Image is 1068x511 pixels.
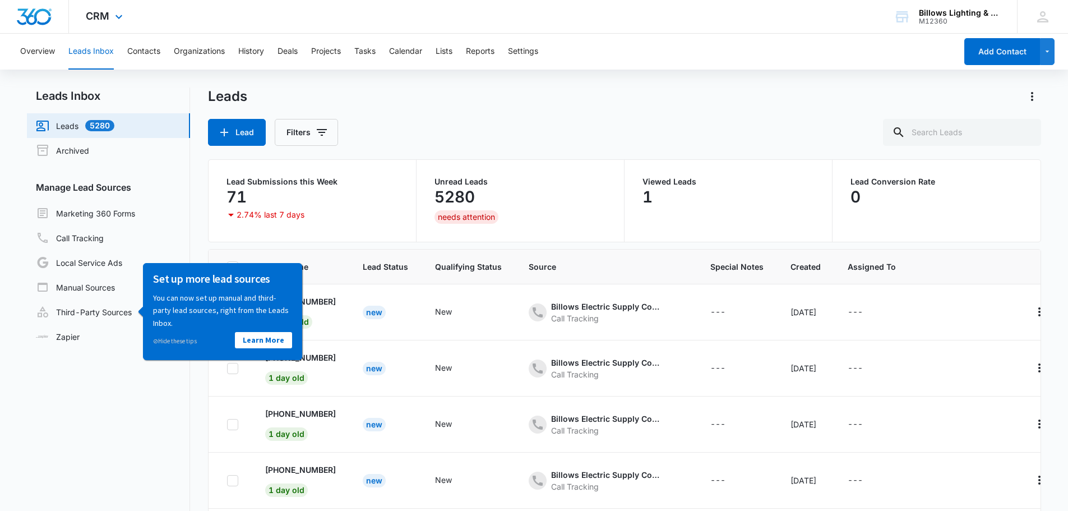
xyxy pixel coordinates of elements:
a: Local Service Ads [36,256,122,269]
div: New [435,474,452,486]
a: New [363,420,386,429]
div: [DATE] [790,306,821,318]
a: Zapier [36,331,80,343]
div: - - Select to Edit Field [529,357,683,380]
div: Call Tracking [551,369,663,380]
div: --- [710,418,725,431]
div: [DATE] [790,418,821,430]
a: [PHONE_NUMBER]1 day old [265,408,336,439]
button: Leads Inbox [68,34,114,70]
p: Unread Leads [434,178,606,186]
span: ⊘ [19,74,24,82]
span: CRM [86,10,109,22]
div: - - Select to Edit Field [848,362,883,375]
div: - - Select to Edit Field [529,301,683,324]
a: New [363,363,386,373]
a: Call Tracking [36,231,104,245]
div: Billows Electric Supply Company [551,301,663,312]
button: History [238,34,264,70]
a: [PHONE_NUMBER]1 day old [265,464,336,495]
button: Filters [275,119,338,146]
button: Actions [1030,359,1048,377]
button: Add Contact [964,38,1040,65]
div: needs attention [434,210,498,224]
button: Reports [466,34,494,70]
div: --- [848,306,863,319]
button: Settings [508,34,538,70]
div: --- [848,474,863,487]
div: [DATE] [790,362,821,374]
a: [PHONE_NUMBER]1 day old [265,352,336,383]
p: [PHONE_NUMBER] [265,408,336,420]
button: Calendar [389,34,422,70]
span: Special Notes [710,261,764,273]
div: - - Select to Edit Field [848,474,883,487]
a: Third-Party Sources [36,305,132,319]
div: - - Select to Edit Field [710,474,746,487]
button: Deals [278,34,298,70]
a: Marketing 360 Forms [36,206,135,220]
button: Actions [1023,88,1041,105]
h3: Manage Lead Sources [27,181,190,194]
span: Lead Status [363,261,408,273]
h2: Leads Inbox [27,88,190,104]
h3: Set up more lead sources [19,8,158,23]
div: New [363,362,386,375]
div: --- [710,306,725,319]
button: Contacts [127,34,160,70]
div: New [363,474,386,487]
button: Actions [1030,415,1048,433]
a: Learn More [100,69,158,85]
p: 71 [226,188,247,206]
span: 1 day old [265,427,308,441]
div: New [363,306,386,319]
p: 1 [642,188,653,206]
div: Billows Electric Supply Company [551,469,663,481]
a: Leads5280 [36,119,114,132]
div: --- [710,474,725,487]
a: Hide these tips [19,74,62,82]
button: Overview [20,34,55,70]
button: Tasks [354,34,376,70]
div: - - Select to Edit Field [710,418,746,431]
div: Billows Electric Supply Company [551,413,663,425]
p: Viewed Leads [642,178,814,186]
div: --- [710,362,725,375]
button: Lead [208,119,266,146]
p: [PHONE_NUMBER] [265,464,336,476]
div: Call Tracking [551,312,663,324]
div: New [435,418,452,430]
div: New [435,306,452,317]
div: - - Select to Edit Field [848,306,883,319]
div: - - Select to Edit Field [435,362,472,375]
p: 5280 [434,188,475,206]
a: New [363,476,386,485]
div: New [435,362,452,374]
p: 0 [850,188,861,206]
span: Lead Name [265,261,336,273]
p: You can now set up manual and third-party lead sources, right from the Leads Inbox. [19,29,158,66]
p: Lead Conversion Rate [850,178,1023,186]
button: Organizations [174,34,225,70]
span: 1 day old [265,484,308,497]
div: Call Tracking [551,425,663,436]
p: Lead Submissions this Week [226,178,398,186]
a: New [363,307,386,317]
div: [DATE] [790,475,821,486]
button: Projects [311,34,341,70]
button: Actions [1030,303,1048,321]
p: 2.74% last 7 days [237,211,304,219]
h1: Leads [208,88,247,105]
span: Qualifying Status [435,261,502,273]
div: - - Select to Edit Field [848,418,883,431]
div: Billows Electric Supply Company [551,357,663,369]
div: account id [919,17,1001,25]
div: Call Tracking [551,481,663,492]
div: - - Select to Edit Field [529,469,683,492]
a: Archived [36,144,89,157]
a: Manual Sources [36,280,115,294]
div: --- [848,362,863,375]
button: Lists [436,34,452,70]
div: - - Select to Edit Field [710,306,746,319]
span: 1 day old [265,371,308,385]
